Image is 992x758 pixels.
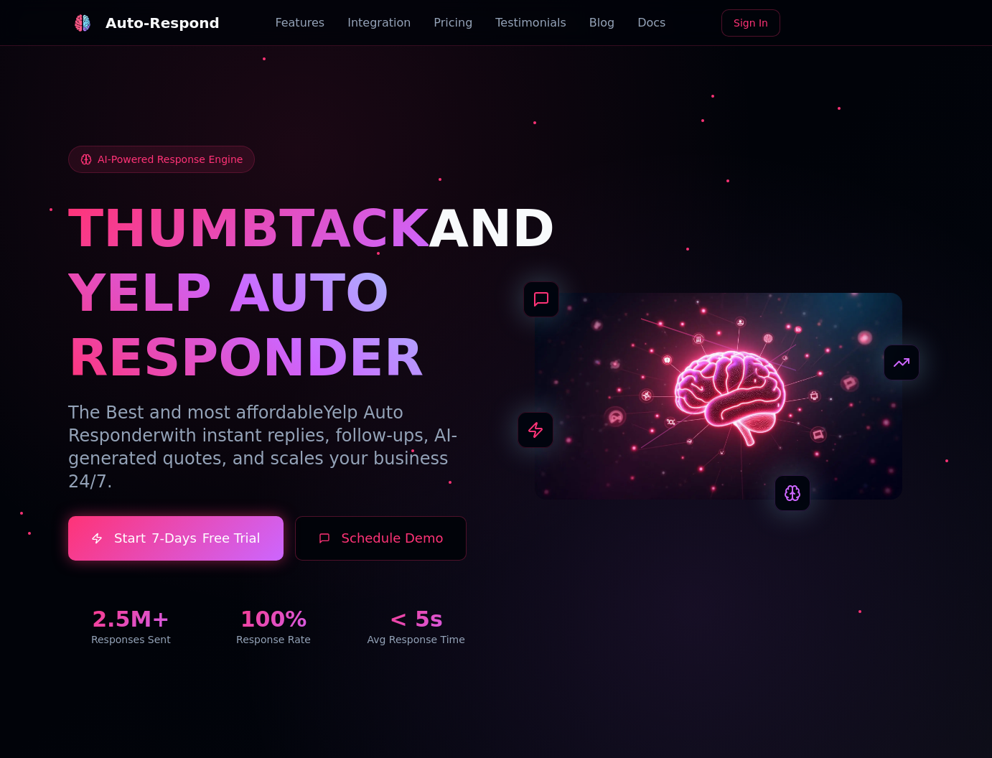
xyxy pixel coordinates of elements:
[98,152,243,167] span: AI-Powered Response Engine
[74,14,92,32] img: Auto-Respond Logo
[353,607,479,632] div: < 5s
[68,516,284,561] a: Start7-DaysFree Trial
[347,14,411,32] a: Integration
[353,632,479,647] div: Avg Response Time
[434,14,472,32] a: Pricing
[295,516,467,561] button: Schedule Demo
[721,9,780,37] a: Sign In
[68,198,429,258] span: THUMBTACK
[68,401,479,493] p: The Best and most affordable with instant replies, follow-ups, AI-generated quotes, and scales yo...
[429,198,555,258] span: AND
[68,403,403,446] span: Yelp Auto Responder
[68,261,479,390] h1: YELP AUTO RESPONDER
[211,607,337,632] div: 100%
[211,632,337,647] div: Response Rate
[785,8,931,39] iframe: Sign in with Google Button
[535,293,902,500] img: AI Neural Network Brain
[68,632,194,647] div: Responses Sent
[106,13,220,33] div: Auto-Respond
[637,14,665,32] a: Docs
[68,607,194,632] div: 2.5M+
[589,14,614,32] a: Blog
[68,9,220,37] a: Auto-Respond LogoAuto-Respond
[151,528,197,548] span: 7-Days
[697,14,978,182] iframe: Sign in with Google Dialog
[275,14,324,32] a: Features
[495,14,566,32] a: Testimonials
